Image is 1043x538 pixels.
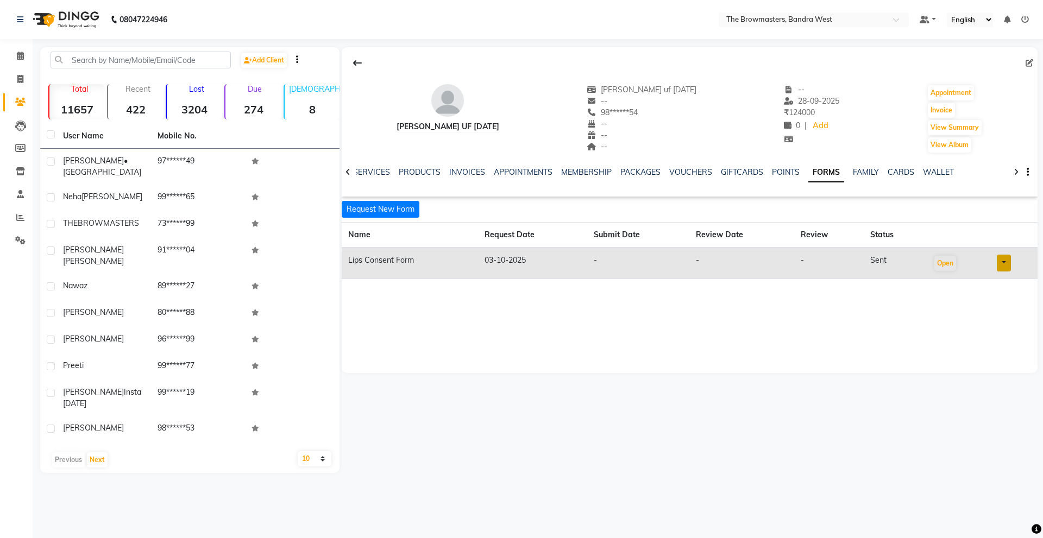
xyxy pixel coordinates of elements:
[794,223,864,248] th: Review
[928,137,971,153] button: View Album
[228,84,281,94] p: Due
[587,96,607,106] span: --
[689,223,794,248] th: Review Date
[63,307,124,317] span: [PERSON_NAME]
[289,84,340,94] p: [DEMOGRAPHIC_DATA]
[587,85,696,94] span: [PERSON_NAME] uf [DATE]
[81,192,142,201] span: [PERSON_NAME]
[63,192,81,201] span: Neha
[561,167,612,177] a: MEMBERSHIP
[784,121,800,130] span: 0
[241,53,287,68] a: Add Client
[353,167,390,177] a: SERVICES
[51,52,231,68] input: Search by Name/Mobile/Email/Code
[587,130,607,140] span: --
[689,248,794,279] td: -
[494,167,552,177] a: APPOINTMENTS
[669,167,712,177] a: VOUCHERS
[478,248,587,279] td: 03-10-2025
[63,256,124,266] span: [PERSON_NAME]
[399,167,441,177] a: PRODUCTS
[342,201,419,218] button: Request New Form
[928,120,982,135] button: View Summary
[888,167,914,177] a: CARDS
[120,4,167,35] b: 08047224946
[54,84,105,94] p: Total
[63,281,87,290] span: Nawaz
[784,107,789,117] span: ₹
[108,103,164,116] strong: 422
[346,53,369,73] div: Back to Client
[63,245,124,255] span: [PERSON_NAME]
[784,107,815,117] span: 124000
[63,156,124,166] span: [PERSON_NAME]
[49,103,105,116] strong: 11657
[431,84,464,117] img: avatar
[478,223,587,248] th: Request Date
[923,167,954,177] a: WALLET
[772,167,800,177] a: POINTS
[397,121,499,132] div: [PERSON_NAME] uf [DATE]
[63,218,78,228] span: THE
[794,248,864,279] td: -
[928,103,955,118] button: Invoice
[63,387,124,397] span: [PERSON_NAME]
[808,163,844,182] a: FORMS
[811,118,830,134] a: Add
[864,248,927,279] td: sent
[112,84,164,94] p: Recent
[342,248,478,279] td: Lips Consent Form
[87,452,108,467] button: Next
[864,223,927,248] th: Status
[934,256,956,271] button: Open
[587,248,690,279] td: -
[28,4,102,35] img: logo
[587,119,607,129] span: --
[784,96,839,106] span: 28-09-2025
[285,103,340,116] strong: 8
[928,85,974,100] button: Appointment
[56,124,151,149] th: User Name
[449,167,485,177] a: INVOICES
[587,223,690,248] th: Submit Date
[784,85,805,94] span: --
[63,360,84,370] span: Preeti
[151,124,246,149] th: Mobile No.
[171,84,222,94] p: Lost
[225,103,281,116] strong: 274
[805,120,807,131] span: |
[721,167,763,177] a: GIFTCARDS
[587,142,607,151] span: --
[78,218,139,228] span: BROWMASTERS
[620,167,661,177] a: PACKAGES
[63,334,124,344] span: [PERSON_NAME]
[853,167,879,177] a: FAMILY
[63,423,124,433] span: [PERSON_NAME]
[167,103,222,116] strong: 3204
[342,223,478,248] th: Name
